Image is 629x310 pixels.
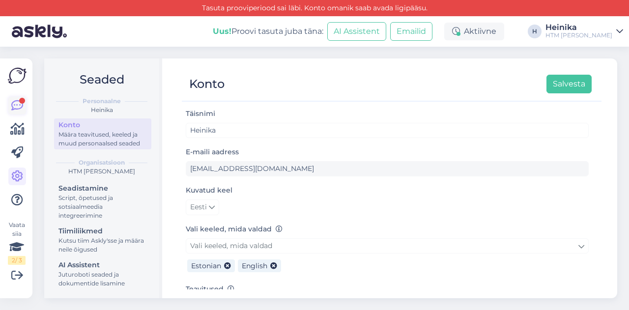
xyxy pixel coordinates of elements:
div: Konto [189,75,225,93]
label: Vali keeled, mida valdad [186,224,283,234]
b: Organisatsioon [79,158,125,167]
input: Sisesta nimi [186,123,589,138]
img: Askly Logo [8,66,27,85]
input: Sisesta e-maili aadress [186,161,589,176]
b: Personaalne [83,97,121,106]
div: Kutsu tiim Askly'sse ja määra neile õigused [58,236,147,254]
div: Script, õpetused ja sotsiaalmeedia integreerimine [58,194,147,220]
a: KontoMäära teavitused, keeled ja muud personaalsed seaded [54,118,151,149]
div: Proovi tasuta juba täna: [213,26,323,37]
div: Vaata siia [8,221,26,265]
a: HeinikaHTM [PERSON_NAME] [545,24,623,39]
div: HTM [PERSON_NAME] [52,167,151,176]
div: Heinika [545,24,612,31]
div: HTM [PERSON_NAME] [545,31,612,39]
a: Vali keeled, mida valdad [186,238,589,254]
h2: Seaded [52,70,151,89]
div: H [528,25,542,38]
div: Konto [58,120,147,130]
span: Vali keeled, mida valdad [190,241,272,250]
label: Täisnimi [186,109,215,119]
b: Uus! [213,27,231,36]
div: Seadistamine [58,183,147,194]
span: Eesti [190,202,207,213]
label: Kuvatud keel [186,185,232,196]
div: Tiimiliikmed [58,226,147,236]
a: AI AssistentJuturoboti seaded ja dokumentide lisamine [54,258,151,289]
label: Teavitused [186,284,234,294]
div: Määra teavitused, keeled ja muud personaalsed seaded [58,130,147,148]
div: AI Assistent [58,260,147,270]
span: English [242,261,267,270]
button: AI Assistent [327,22,386,41]
a: TiimiliikmedKutsu tiim Askly'sse ja määra neile õigused [54,225,151,255]
button: Salvesta [546,75,592,93]
a: SeadistamineScript, õpetused ja sotsiaalmeedia integreerimine [54,182,151,222]
label: E-maili aadress [186,147,239,157]
div: 2 / 3 [8,256,26,265]
button: Emailid [390,22,432,41]
span: Estonian [191,261,221,270]
div: Heinika [52,106,151,114]
a: Eesti [186,199,219,215]
div: Aktiivne [444,23,504,40]
div: Juturoboti seaded ja dokumentide lisamine [58,270,147,288]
